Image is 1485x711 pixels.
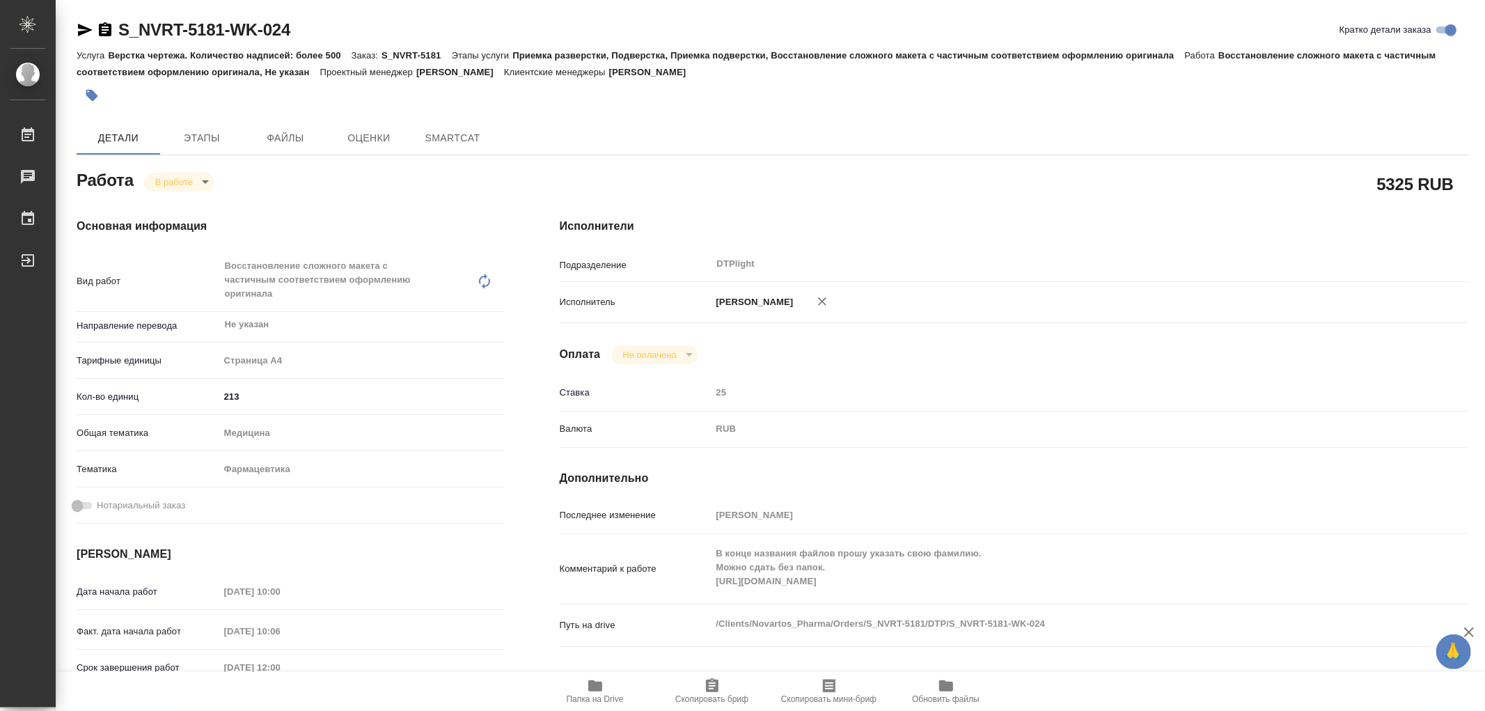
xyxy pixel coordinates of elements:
input: Пустое поле [219,621,341,641]
button: Скопировать бриф [654,672,771,711]
p: Вид работ [77,274,219,288]
p: Услуга [77,50,108,61]
p: Работа [1184,50,1218,61]
h4: Исполнители [560,218,1470,235]
p: S_NVRT-5181 [382,50,451,61]
div: RUB [712,417,1394,441]
div: Страница А4 [219,349,504,373]
h4: Основная информация [77,218,504,235]
p: Факт. дата начала работ [77,625,219,639]
div: Фармацевтика [219,458,504,481]
button: Удалить исполнителя [807,286,838,317]
p: Тарифные единицы [77,354,219,368]
button: 🙏 [1436,634,1471,669]
span: Обновить файлы [912,694,980,704]
span: SmartCat [419,130,486,147]
h2: 5325 RUB [1377,172,1454,196]
p: Последнее изменение [560,508,712,522]
p: Путь на drive [560,618,712,632]
button: Скопировать ссылку для ЯМессенджера [77,22,93,38]
button: Добавить тэг [77,80,107,111]
p: Общая тематика [77,426,219,440]
span: Нотариальный заказ [97,499,185,513]
button: Скопировать ссылку [97,22,113,38]
button: Обновить файлы [888,672,1005,711]
span: 🙏 [1442,637,1466,666]
p: Проектный менеджер [320,67,416,77]
p: Валюта [560,422,712,436]
textarea: В конце названия файлов прошу указать свою фамилию. Можно сдать без папок. [URL][DOMAIN_NAME] [712,542,1394,593]
p: Направление перевода [77,319,219,333]
h4: Дополнительно [560,470,1470,487]
p: Комментарий к работе [560,562,712,576]
div: В работе [611,345,697,364]
p: Этапы услуги [452,50,513,61]
div: Медицина [219,421,504,445]
button: Скопировать мини-бриф [771,672,888,711]
span: Кратко детали заказа [1339,23,1431,37]
textarea: /Clients/Novartos_Pharma/Orders/S_NVRT-5181/DTP/S_NVRT-5181-WK-024 [712,612,1394,636]
button: Папка на Drive [537,672,654,711]
a: S_NVRT-5181-WK-024 [118,20,290,39]
p: Приемка разверстки, Подверстка, Приемка подверстки, Восстановление сложного макета с частичным со... [512,50,1184,61]
input: Пустое поле [712,382,1394,403]
p: Тематика [77,462,219,476]
p: Клиентские менеджеры [504,67,609,77]
input: Пустое поле [712,505,1394,525]
span: Этапы [168,130,235,147]
div: В работе [144,173,214,192]
h4: Оплата [560,346,601,363]
p: [PERSON_NAME] [609,67,697,77]
h4: [PERSON_NAME] [77,546,504,563]
button: Не оплачена [618,349,680,361]
p: Подразделение [560,258,712,272]
p: [PERSON_NAME] [416,67,504,77]
p: Исполнитель [560,295,712,309]
p: Ставка [560,386,712,400]
button: В работе [151,176,197,188]
span: Детали [85,130,152,147]
p: Срок завершения работ [77,661,219,675]
input: ✎ Введи что-нибудь [219,386,504,407]
p: [PERSON_NAME] [712,295,794,309]
p: Дата начала работ [77,585,219,599]
span: Папка на Drive [567,694,624,704]
p: Заказ: [352,50,382,61]
p: Верстка чертежа. Количество надписей: более 500 [108,50,351,61]
input: Пустое поле [219,657,341,678]
p: Кол-во единиц [77,390,219,404]
input: Пустое поле [219,581,341,602]
span: Файлы [252,130,319,147]
span: Скопировать мини-бриф [781,694,877,704]
span: Скопировать бриф [675,694,748,704]
h2: Работа [77,166,134,192]
span: Оценки [336,130,402,147]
